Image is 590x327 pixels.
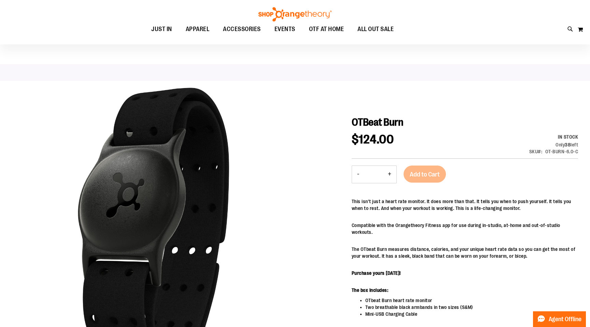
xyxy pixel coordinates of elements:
li: OTbeat Burn heart rate monitor [365,297,578,304]
p: Compatible with the Orangetheory Fitness app for use during in-studio, at-home and out-of-studio ... [352,222,578,236]
span: In stock [558,134,578,140]
p: This isn't just a heart rate monitor. It does more than that. It tells you when to push yourself.... [352,198,578,212]
button: Decrease product quantity [352,166,364,183]
span: OTBeat Burn [352,116,404,128]
span: ACCESSORIES [223,22,261,37]
span: ALL OUT SALE [357,22,394,37]
span: JUST IN [151,22,172,37]
div: OT-BURN-6.0-C [545,148,578,155]
p: The OTbeat Burn measures distance, calories, and your unique heart rate data so you can get the m... [352,246,578,259]
li: Mini-USB Charging Cable [365,311,578,317]
span: EVENTS [275,22,295,37]
strong: 38 [565,142,571,147]
strong: SKU [529,149,543,154]
a: ALL OUT SALE [351,22,401,37]
span: APPAREL [186,22,210,37]
button: Agent Offline [533,311,586,327]
b: The box includes: [352,287,389,293]
span: $124.00 [352,132,394,146]
b: Purchase yours [DATE]! [352,270,401,276]
div: Only 38 left [529,141,578,148]
a: JUST IN [144,22,179,37]
button: Increase product quantity [383,166,396,183]
input: Product quantity [364,166,383,183]
img: Shop Orangetheory [257,7,333,22]
span: OTF AT HOME [309,22,344,37]
span: Agent Offline [549,316,581,323]
a: ACCESSORIES [216,22,268,37]
a: EVENTS [268,22,302,37]
a: OTF AT HOME [302,22,351,37]
div: Availability [529,133,578,140]
a: APPAREL [179,22,216,37]
li: Two breathable black armbands in two sizes (S&M) [365,304,578,311]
